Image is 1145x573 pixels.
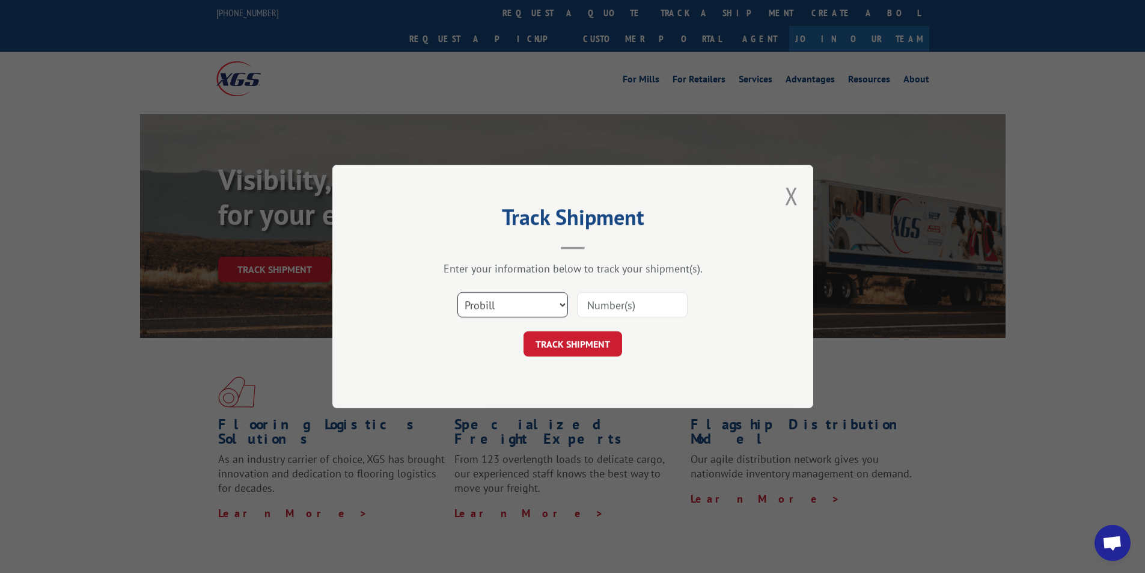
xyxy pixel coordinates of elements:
[1095,525,1131,561] div: Open chat
[392,209,753,231] h2: Track Shipment
[392,262,753,275] div: Enter your information below to track your shipment(s).
[785,180,798,212] button: Close modal
[524,331,622,357] button: TRACK SHIPMENT
[577,292,688,317] input: Number(s)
